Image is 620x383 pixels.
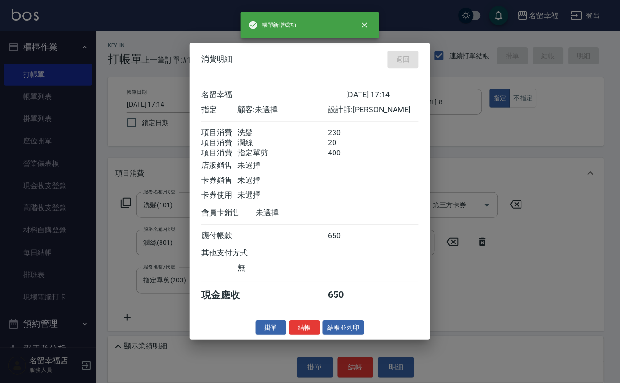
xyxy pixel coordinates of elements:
[328,289,364,302] div: 650
[201,191,237,201] div: 卡券使用
[237,128,328,138] div: 洗髮
[201,208,256,218] div: 會員卡銷售
[237,263,328,273] div: 無
[237,161,328,171] div: 未選擇
[256,208,346,218] div: 未選擇
[201,289,256,302] div: 現金應收
[289,320,320,335] button: 結帳
[201,248,274,258] div: 其他支付方式
[201,105,237,115] div: 指定
[354,14,375,36] button: close
[346,90,419,100] div: [DATE] 17:14
[201,148,237,158] div: 項目消費
[201,128,237,138] div: 項目消費
[201,138,237,148] div: 項目消費
[201,55,232,64] span: 消費明細
[237,148,328,158] div: 指定單剪
[328,231,364,241] div: 650
[201,231,237,241] div: 應付帳款
[237,105,328,115] div: 顧客: 未選擇
[237,176,328,186] div: 未選擇
[248,20,297,30] span: 帳單新增成功
[328,148,364,158] div: 400
[201,161,237,171] div: 店販銷售
[237,138,328,148] div: 潤絲
[201,176,237,186] div: 卡券銷售
[328,128,364,138] div: 230
[328,105,419,115] div: 設計師: [PERSON_NAME]
[256,320,286,335] button: 掛單
[237,191,328,201] div: 未選擇
[323,320,365,335] button: 結帳並列印
[201,90,346,100] div: 名留幸福
[328,138,364,148] div: 20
